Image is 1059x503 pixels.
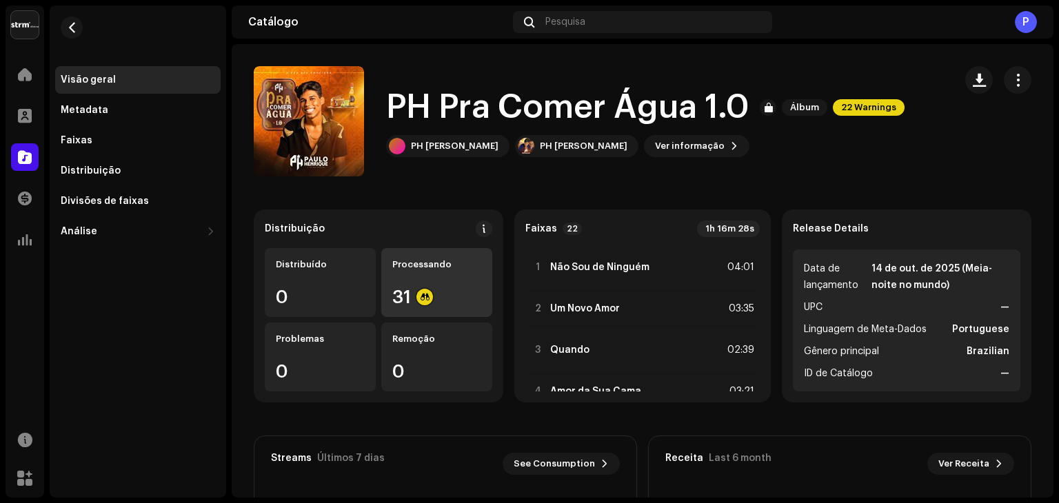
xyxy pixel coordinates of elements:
re-m-nav-item: Metadata [55,96,221,124]
strong: Quando [550,345,589,356]
div: P [1015,11,1037,33]
div: Distribuição [61,165,121,176]
strong: Faixas [525,223,557,234]
div: 03:21 [724,383,754,400]
span: See Consumption [514,450,595,478]
button: Ver Receita [927,453,1014,475]
div: Faixas [61,135,92,146]
strong: 14 de out. de 2025 (Meia-noite no mundo) [871,260,1009,294]
span: Gênero principal [804,343,879,360]
div: Divisões de faixas [61,196,149,207]
div: Processando [392,259,481,270]
span: Ver Receita [938,450,989,478]
div: Problemas [276,333,365,345]
div: Catálogo [248,17,507,28]
div: Distribuído [276,259,365,270]
span: Data de lançamento [804,260,869,294]
strong: Amor da Sua Cama [550,386,641,397]
span: ID de Catálogo [804,365,873,382]
p-badge: 22 [563,223,582,235]
div: 03:35 [724,300,754,317]
button: Ver informação [644,135,749,157]
strong: — [1000,299,1009,316]
div: 1h 16m 28s [697,220,760,237]
div: 02:39 [724,342,754,358]
button: See Consumption [503,453,620,475]
span: Álbum [782,99,827,116]
re-m-nav-item: Distribuição [55,157,221,185]
span: 22 Warnings [833,99,905,116]
img: 0cf61766-f09c-4d65-9a3f-890b0538ec3f [518,138,534,154]
strong: Não Sou de Ninguém [550,262,649,273]
span: UPC [804,299,823,316]
div: Metadata [61,105,108,116]
re-m-nav-item: Faixas [55,127,221,154]
strong: Brazilian [967,343,1009,360]
strong: Um Novo Amor [550,303,620,314]
div: Streams [271,453,312,464]
div: 04:01 [724,259,754,276]
div: Últimos 7 dias [317,453,385,464]
div: Visão geral [61,74,116,85]
div: Análise [61,226,97,237]
div: Remoção [392,333,481,345]
div: PH [PERSON_NAME] [540,141,627,152]
div: Last 6 month [709,453,771,464]
div: Distribuição [265,223,325,234]
strong: Release Details [793,223,869,234]
div: Receita [665,453,703,464]
span: Ver informação [655,132,725,160]
re-m-nav-item: Visão geral [55,66,221,94]
img: 408b884b-546b-4518-8448-1008f9c76b02 [11,11,39,39]
h1: PH Pra Comer Água 1.0 [386,85,749,130]
strong: — [1000,365,1009,382]
re-m-nav-dropdown: Análise [55,218,221,245]
span: Pesquisa [545,17,585,28]
re-m-nav-item: Divisões de faixas [55,187,221,215]
strong: Portuguese [952,321,1009,338]
span: Linguagem de Meta-Dados [804,321,927,338]
div: PH [PERSON_NAME] [411,141,498,152]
